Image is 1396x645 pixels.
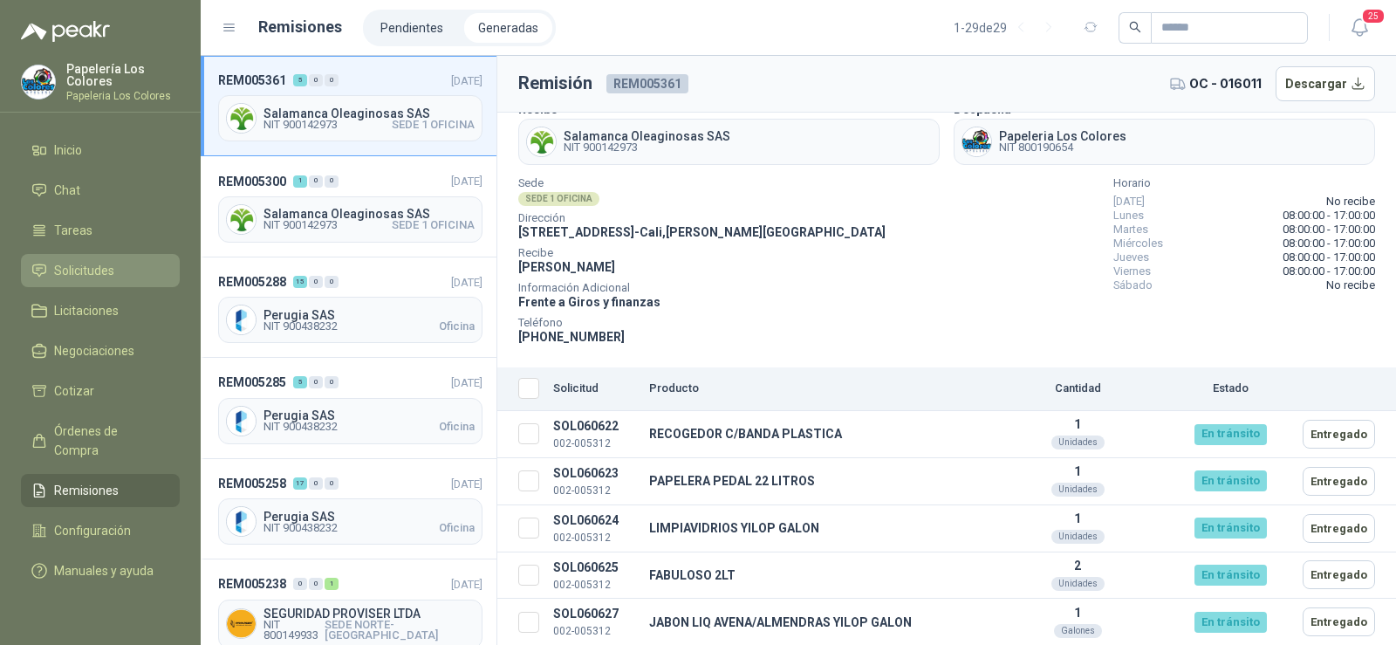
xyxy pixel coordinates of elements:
[1165,552,1296,599] td: En tránsito
[293,175,307,188] div: 1
[293,578,307,590] div: 0
[218,172,286,191] span: REM005300
[553,436,635,452] p: 002-005312
[1326,278,1375,292] span: No recibe
[325,276,339,288] div: 0
[1113,250,1149,264] span: Jueves
[1165,457,1296,504] td: En tránsito
[293,376,307,388] div: 5
[21,374,180,408] a: Cotizar
[999,130,1126,142] span: Papeleria Los Colores
[553,483,635,499] p: 002-005312
[954,14,1063,42] div: 1 - 29 de 29
[1165,599,1296,645] td: En tránsito
[1051,436,1105,449] div: Unidades
[325,620,475,641] span: SEDE NORTE-[GEOGRAPHIC_DATA]
[1303,607,1375,636] button: Entregado
[263,107,475,120] span: Salamanca Oleaginosas SAS
[263,422,338,432] span: NIT 900438232
[258,15,342,39] h1: Remisiones
[518,284,886,292] span: Información Adicional
[21,254,180,287] a: Solicitudes
[997,606,1158,620] p: 1
[54,561,154,580] span: Manuales y ayuda
[1165,367,1296,411] th: Estado
[1283,209,1375,223] span: 08:00:00 - 17:00:00
[451,175,482,188] span: [DATE]
[66,63,180,87] p: Papelería Los Colores
[293,74,307,86] div: 5
[54,341,134,360] span: Negociaciones
[21,514,180,547] a: Configuración
[1113,264,1151,278] span: Viernes
[518,102,558,116] b: Recibe
[1194,565,1267,586] div: En tránsito
[1194,518,1267,539] div: En tránsito
[21,174,180,207] a: Chat
[263,208,475,220] span: Salamanca Oleaginosas SAS
[642,599,990,645] td: JABON LIQ AVENA/ALMENDRAS YILOP GALON
[21,294,180,327] a: Licitaciones
[263,321,338,332] span: NIT 900438232
[263,620,325,641] span: NIT 800149933
[954,102,1011,116] b: Despacha
[66,91,180,101] p: Papeleria Los Colores
[546,504,642,552] td: SOL060624
[997,511,1158,525] p: 1
[263,523,338,533] span: NIT 900438232
[21,334,180,367] a: Negociaciones
[1054,624,1102,638] div: Galones
[518,70,592,97] h3: Remisión
[518,192,599,206] div: SEDE 1 OFICINA
[54,481,119,500] span: Remisiones
[309,376,323,388] div: 0
[325,578,339,590] div: 1
[21,474,180,507] a: Remisiones
[392,220,475,230] span: SEDE 1 OFICINA
[546,599,642,645] td: SOL060627
[218,373,286,392] span: REM005285
[227,407,256,436] img: Company Logo
[325,376,339,388] div: 0
[263,220,338,230] span: NIT 900142973
[1326,195,1375,209] span: No recibe
[464,13,552,43] li: Generadas
[1113,237,1163,250] span: Miércoles
[227,507,256,536] img: Company Logo
[451,276,482,289] span: [DATE]
[227,305,256,334] img: Company Logo
[518,295,660,309] span: Frente a Giros y finanzas
[518,260,615,274] span: [PERSON_NAME]
[309,276,323,288] div: 0
[201,459,496,559] a: REM0052581700[DATE] Company LogoPerugia SASNIT 900438232Oficina
[325,477,339,490] div: 0
[518,214,886,223] span: Dirección
[1113,278,1153,292] span: Sábado
[1303,420,1375,449] button: Entregado
[1283,250,1375,264] span: 08:00:00 - 17:00:00
[1113,195,1145,209] span: [DATE]
[642,552,990,599] td: FABULOSO 2LT
[1165,411,1296,458] td: En tránsito
[54,381,94,401] span: Cotizar
[546,552,642,599] td: SOL060625
[999,142,1126,153] span: NIT 800190654
[21,134,180,167] a: Inicio
[518,225,886,239] span: [STREET_ADDRESS] - Cali , [PERSON_NAME][GEOGRAPHIC_DATA]
[518,249,886,257] span: Recibe
[263,511,475,523] span: Perugia SAS
[263,607,475,620] span: SEGURIDAD PROVISER LTDA
[564,130,730,142] span: Salamanca Oleaginosas SAS
[1303,560,1375,589] button: Entregado
[1129,21,1141,33] span: search
[1303,514,1375,543] button: Entregado
[366,13,457,43] a: Pendientes
[518,179,886,188] span: Sede
[293,276,307,288] div: 15
[1113,223,1148,237] span: Martes
[1361,8,1386,24] span: 25
[54,301,119,320] span: Licitaciones
[1189,74,1262,93] span: OC - 016011
[439,523,475,533] span: Oficina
